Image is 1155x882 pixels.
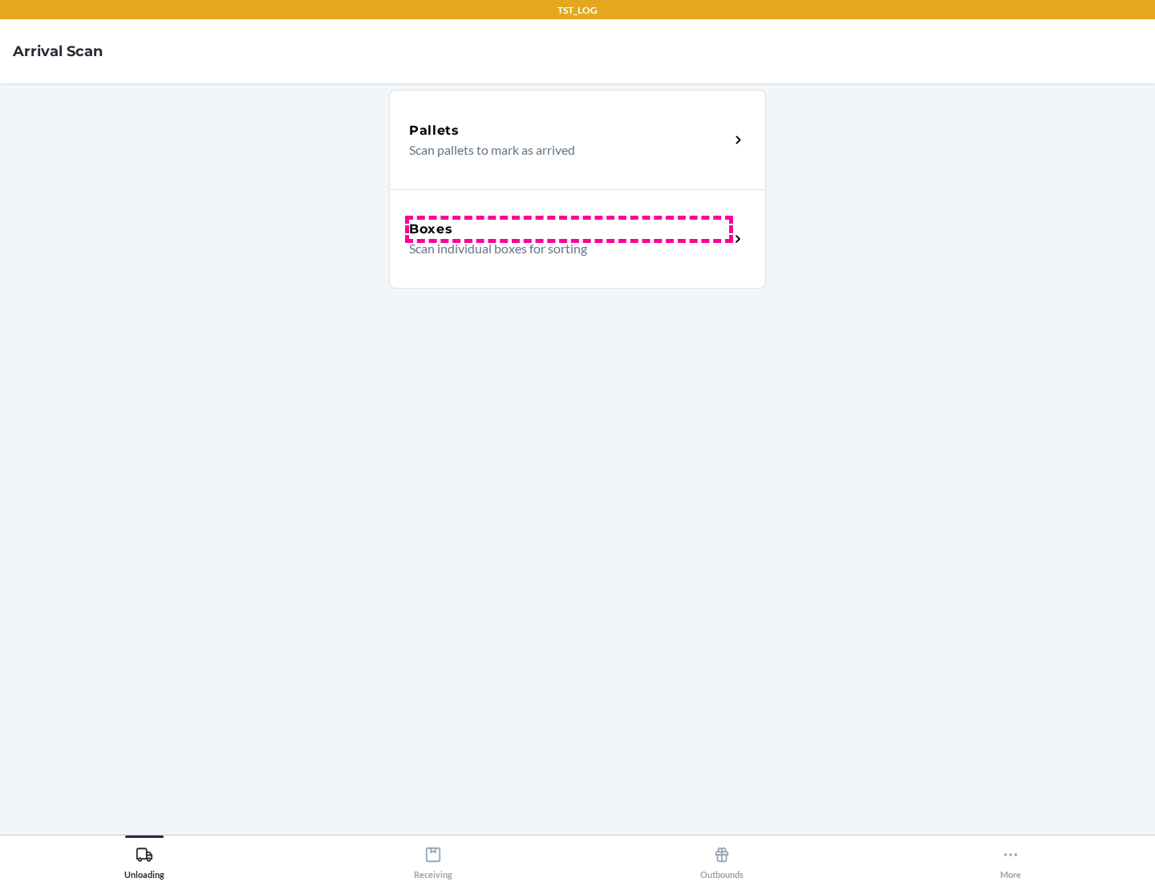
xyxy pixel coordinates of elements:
[1000,840,1021,880] div: More
[700,840,744,880] div: Outbounds
[409,121,460,140] h5: Pallets
[414,840,452,880] div: Receiving
[577,835,866,880] button: Outbounds
[289,835,577,880] button: Receiving
[13,41,103,62] h4: Arrival Scan
[409,140,716,160] p: Scan pallets to mark as arrived
[389,90,766,189] a: PalletsScan pallets to mark as arrived
[124,840,164,880] div: Unloading
[389,189,766,289] a: BoxesScan individual boxes for sorting
[557,3,598,18] p: TST_LOG
[866,835,1155,880] button: More
[409,220,453,239] h5: Boxes
[409,239,716,258] p: Scan individual boxes for sorting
